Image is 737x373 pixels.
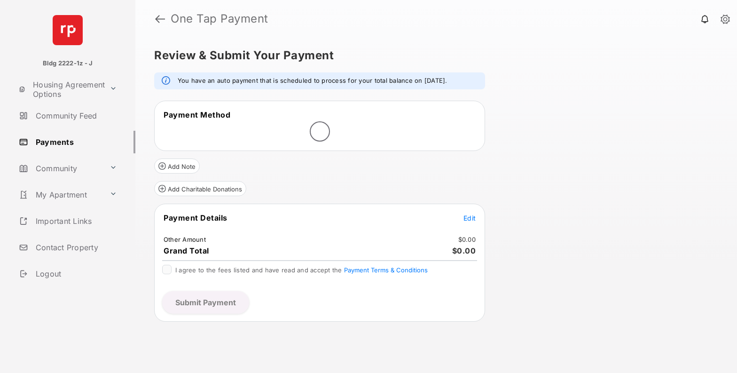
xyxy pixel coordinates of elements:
span: I agree to the fees listed and have read and accept the [175,266,428,274]
button: Edit [463,213,476,222]
button: I agree to the fees listed and have read and accept the [344,266,428,274]
a: Important Links [15,210,121,232]
a: Contact Property [15,236,135,259]
td: $0.00 [458,235,476,244]
td: Other Amount [163,235,206,244]
button: Add Note [154,159,200,174]
a: Payments [15,131,135,153]
span: Payment Method [164,110,230,119]
a: Community Feed [15,104,135,127]
a: Logout [15,262,135,285]
a: My Apartment [15,183,106,206]
span: Grand Total [164,246,209,255]
span: Edit [463,214,476,222]
button: Add Charitable Donations [154,181,246,196]
h5: Review & Submit Your Payment [154,50,711,61]
span: $0.00 [452,246,476,255]
strong: One Tap Payment [171,13,268,24]
em: You have an auto payment that is scheduled to process for your total balance on [DATE]. [178,76,447,86]
span: Payment Details [164,213,227,222]
button: Submit Payment [162,291,249,314]
img: svg+xml;base64,PHN2ZyB4bWxucz0iaHR0cDovL3d3dy53My5vcmcvMjAwMC9zdmciIHdpZHRoPSI2NCIgaGVpZ2h0PSI2NC... [53,15,83,45]
a: Community [15,157,106,180]
p: Bldg 2222-1z - J [43,59,93,68]
a: Housing Agreement Options [15,78,106,101]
